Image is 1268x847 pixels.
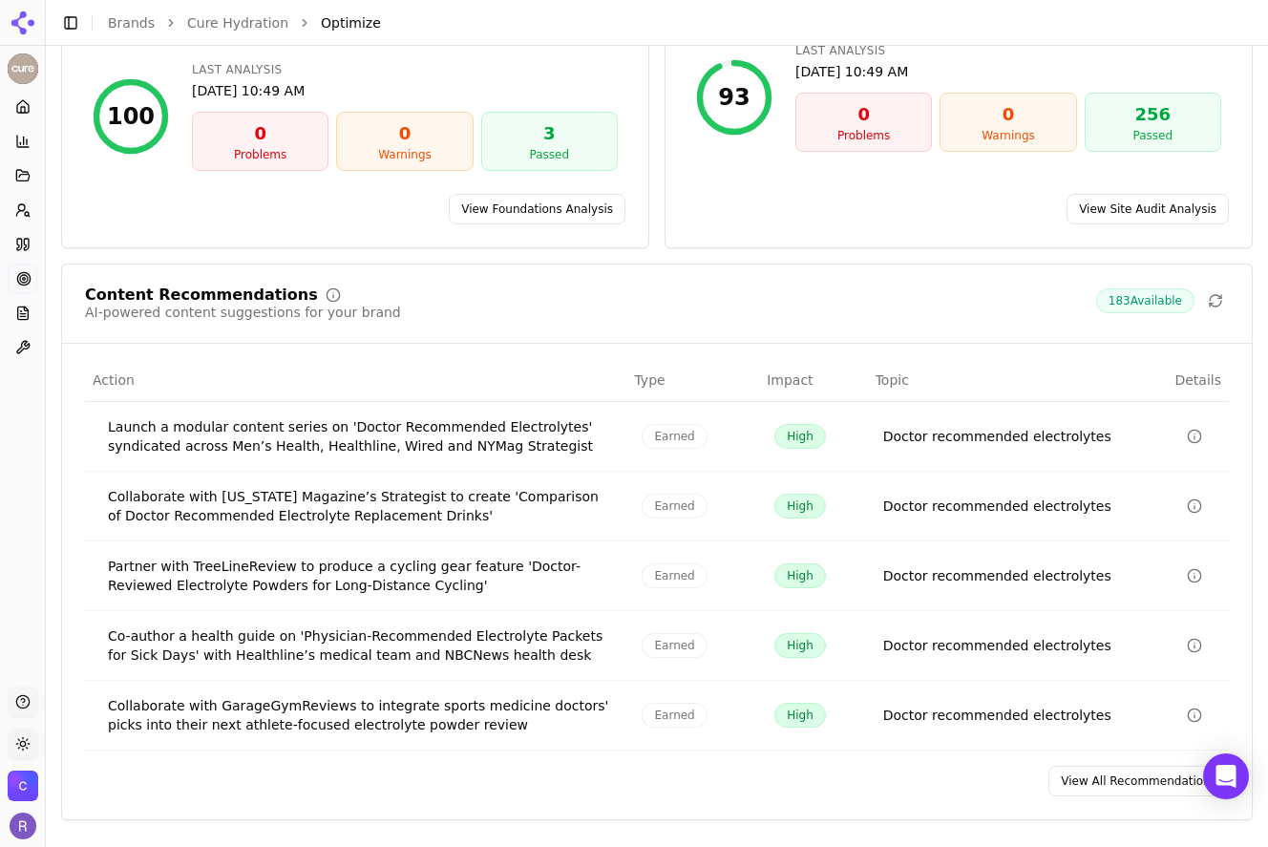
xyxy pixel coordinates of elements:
th: Topic [868,359,1132,402]
span: Topic [876,371,909,390]
span: High [774,703,826,728]
a: Doctor recommended electrolytes [883,636,1111,655]
div: Co-author a health guide on 'Physician-Recommended Electrolyte Packets for Sick Days' with Health... [108,626,611,665]
span: Optimize [321,13,381,32]
a: View Foundations Analysis [449,194,625,224]
div: Warnings [345,147,464,162]
button: Open user button [10,813,36,839]
span: Earned [642,494,707,519]
a: Brands [108,15,155,31]
span: Earned [642,563,707,588]
div: 93 [718,82,750,113]
div: Problems [201,147,320,162]
div: Collaborate with GarageGymReviews to integrate sports medicine doctors' picks into their next ath... [108,696,611,734]
div: [DATE] 10:49 AM [795,62,1221,81]
img: Cure Hydration [8,53,38,84]
div: 256 [1093,101,1213,128]
div: [DATE] 10:49 AM [192,81,618,100]
img: Ruth Pferdehirt [10,813,36,839]
th: Action [85,359,626,402]
div: 3 [490,120,609,147]
div: 0 [345,120,464,147]
div: AI-powered content suggestions for your brand [85,303,401,322]
th: Type [626,359,759,402]
span: High [774,633,826,658]
span: Earned [642,633,707,658]
span: High [774,563,826,588]
div: Data table [85,359,1229,751]
a: Doctor recommended electrolytes [883,706,1111,725]
span: High [774,424,826,449]
div: 0 [804,101,923,128]
span: Earned [642,424,707,449]
span: Type [634,371,665,390]
a: Doctor recommended electrolytes [883,427,1111,446]
div: Collaborate with [US_STATE] Magazine’s Strategist to create 'Comparison of Doctor Recommended Ele... [108,487,611,525]
span: Impact [767,371,813,390]
div: Last Analysis [795,43,1221,58]
a: View All Recommendations [1048,766,1229,796]
th: Impact [759,359,867,402]
div: Content Recommendations [85,287,318,303]
a: View Site Audit Analysis [1067,194,1229,224]
div: 100 [107,101,155,132]
a: Doctor recommended electrolytes [883,566,1111,585]
div: 0 [948,101,1067,128]
div: Passed [490,147,609,162]
span: 183 Available [1096,288,1194,313]
img: Cure Hydration [8,771,38,801]
div: Last Analysis [192,62,618,77]
div: Problems [804,128,923,143]
a: Doctor recommended electrolytes [883,497,1111,516]
div: Passed [1093,128,1213,143]
span: Details [1140,371,1221,390]
div: Open Intercom Messenger [1203,753,1249,799]
span: Earned [642,703,707,728]
button: Current brand: Cure Hydration [8,53,38,84]
div: 0 [201,120,320,147]
span: Action [93,371,135,390]
div: Partner with TreeLineReview to produce a cycling gear feature 'Doctor-Reviewed Electrolyte Powder... [108,557,611,595]
button: Open organization switcher [8,771,38,801]
a: Cure Hydration [187,13,288,32]
nav: breadcrumb [108,13,1215,32]
div: Warnings [948,128,1067,143]
th: Details [1132,359,1229,402]
span: High [774,494,826,519]
div: Launch a modular content series on 'Doctor Recommended Electrolytes' syndicated across Men’s Heal... [108,417,611,455]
